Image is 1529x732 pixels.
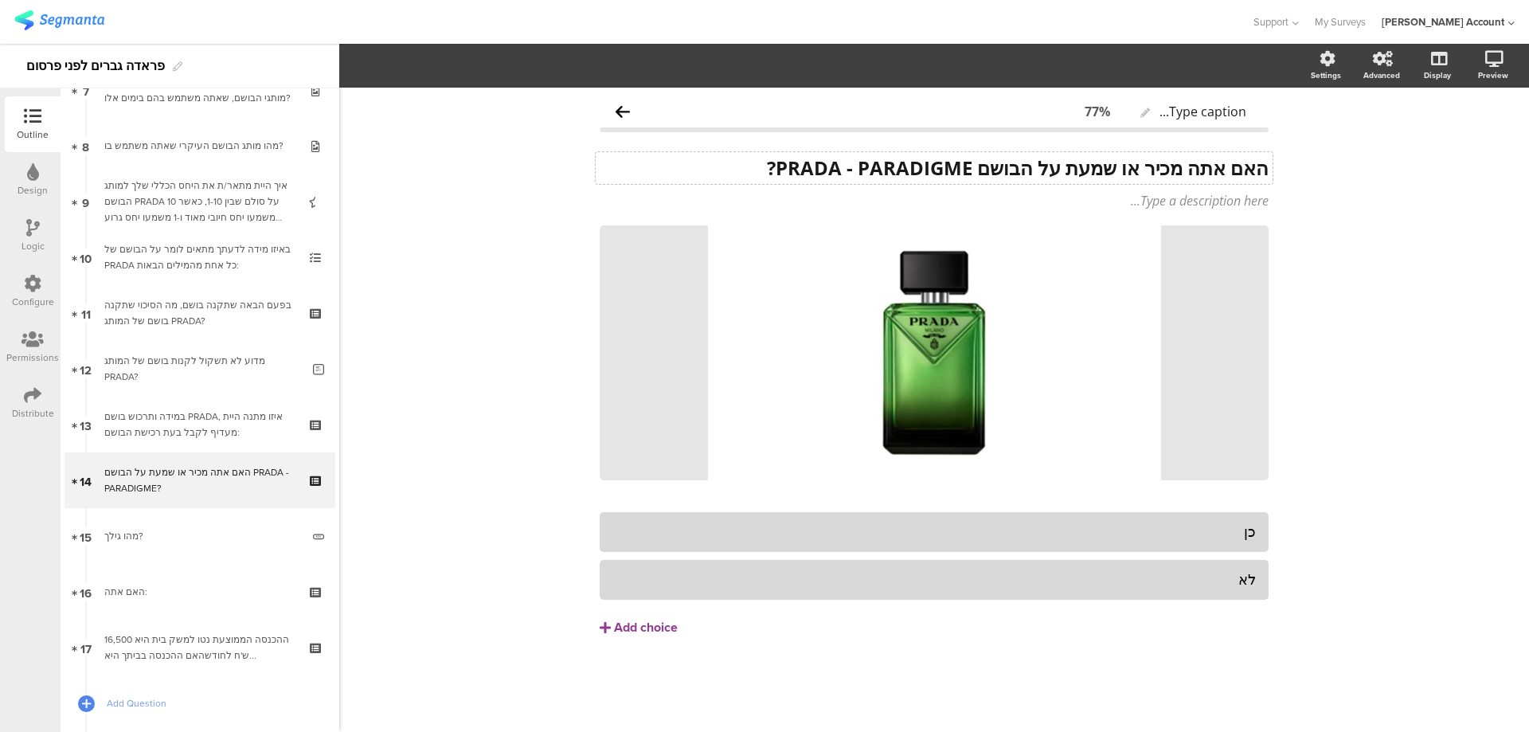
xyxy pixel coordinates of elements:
span: 17 [80,639,92,656]
a: 14 האם אתה מכיר או שמעת על הבושם PRADA - PARADIGME? [65,452,335,508]
a: 9 איך היית מתאר/ת את היחס הכללי שלך למותג הבושם PRADA על סולם שבין 1-10, כאשר 10 משמעו יחס חיובי ... [65,174,335,229]
div: מהו גילך? [104,528,301,544]
a: 16 האם אתה: [65,564,335,620]
div: Permissions [6,350,59,365]
div: Type a description here... [600,192,1269,209]
span: Type caption... [1159,103,1246,120]
div: בפעם הבאה שתקנה בושם, מה הסיכוי שתקנה בושם של המותג PRADA? [104,297,295,329]
span: 9 [82,193,89,210]
div: במידה ותרכוש בושם PRADA, איזו מתנה היית מעדיף לקבל בעת רכישת הבושם: [104,409,295,440]
a: 11 בפעם הבאה שתקנה בושם, מה הסיכוי שתקנה בושם של המותג PRADA? [65,285,335,341]
div: Display [1424,69,1451,81]
div: Design [18,183,48,198]
span: 8 [82,137,89,155]
div: [PERSON_NAME] Account [1382,14,1504,29]
span: 10 [80,249,92,266]
div: כן [612,523,1256,541]
a: 8 מהו מותג הבושם העיקרי שאתה משתמש בו? [65,118,335,174]
span: Support [1253,14,1289,29]
span: 12 [80,360,92,378]
a: 10 באיזו מידה לדעתך מתאים לומר על הבושם של PRADA כל אחת מהמילים הבאות: [65,229,335,285]
a: 13 במידה ותרכוש בושם PRADA, איזו מתנה היית מעדיף לקבל בעת רכישת הבושם: [65,397,335,452]
div: האם אתה: [104,584,295,600]
div: Outline [17,127,49,142]
div: לא [612,570,1256,589]
span: 7 [83,81,89,99]
span: 14 [80,472,92,489]
span: 15 [80,527,92,545]
span: 11 [81,304,91,322]
div: באיזו מידה לדעתך מתאים לומר על הבושם של PRADA כל אחת מהמילים הבאות: [104,241,295,273]
div: פראדה גברים לפני פרסום [26,53,165,79]
div: Settings [1311,69,1341,81]
strong: האם אתה מכיר או שמעת על הבושם PRADA - PARADIGME? [767,155,1269,181]
a: 17 ההכנסה הממוצעת נטו למשק בית היא 16,500 ש'ח לחודשהאם ההכנסה בביתך היא... [65,620,335,675]
div: מהו מותג הבושם העיקרי שאתה משתמש בו? [104,138,295,154]
span: 13 [80,416,92,433]
div: ההכנסה הממוצעת נטו למשק בית היא 16,500 ש'ח לחודשהאם ההכנסה בביתך היא... [104,632,295,663]
div: 77% [1085,103,1110,120]
div: איך היית מתאר/ת את היחס הכללי שלך למותג הבושם PRADA על סולם שבין 1-10, כאשר 10 משמעו יחס חיובי מא... [104,178,295,225]
span: 16 [80,583,92,601]
a: 15 מהו גילך? [65,508,335,564]
div: Add choice [614,620,678,636]
img: segmanta logo [14,10,104,30]
button: Add choice [600,608,1269,648]
img: האם אתה מכיר או שמעת על הבושם PRADA - PARADIGME? cover image [708,225,1161,480]
div: Advanced [1363,69,1400,81]
div: מבין המותגים הבאים, סמן את כל השמות של מותגי הבושם, שאתה משתמש בהם בימים אלו? [104,74,295,106]
div: Distribute [12,406,54,421]
a: 7 מבין המותגים הבאים, סמן את כל השמות של מותגי הבושם, שאתה משתמש בהם בימים אלו? [65,62,335,118]
span: Add Question [107,695,311,711]
a: 12 מדוע לא תשקול לקנות בושם של המותג PRADA? [65,341,335,397]
div: מדוע לא תשקול לקנות בושם של המותג PRADA? [104,353,301,385]
div: Configure [12,295,54,309]
div: Logic [22,239,45,253]
div: Preview [1478,69,1508,81]
div: האם אתה מכיר או שמעת על הבושם PRADA - PARADIGME? [104,464,295,496]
